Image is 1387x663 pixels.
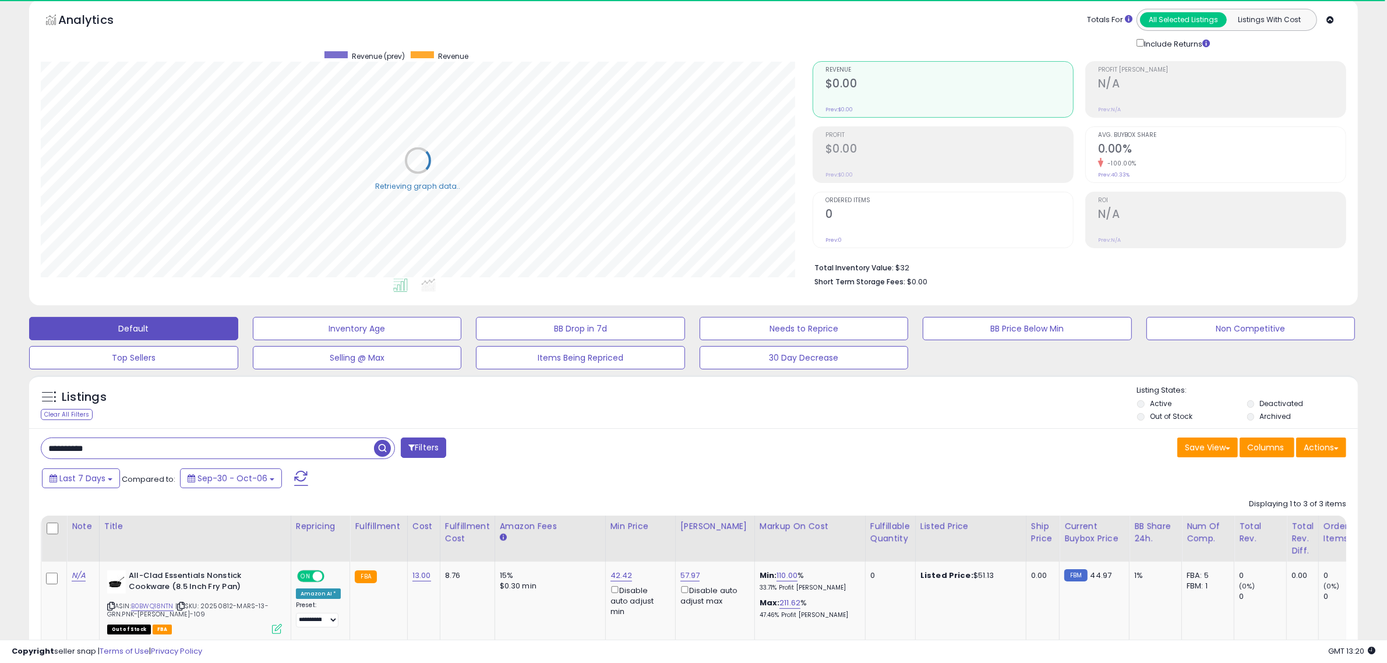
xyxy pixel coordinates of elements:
span: 44.97 [1090,570,1112,581]
small: (0%) [1239,581,1255,591]
p: 47.46% Profit [PERSON_NAME] [760,611,856,619]
small: Prev: N/A [1098,106,1121,113]
small: Prev: 40.33% [1098,171,1130,178]
div: Total Rev. [1239,520,1282,545]
b: Short Term Storage Fees: [814,277,905,287]
h2: $0.00 [825,77,1073,93]
span: | SKU: 20250812-MARS-13-GRN.PNK-[PERSON_NAME]-109 [107,601,269,619]
button: Needs to Reprice [700,317,909,340]
div: % [760,570,856,592]
div: Note [72,520,94,532]
h2: N/A [1098,207,1346,223]
button: Top Sellers [29,346,238,369]
small: Prev: N/A [1098,237,1121,244]
span: All listings that are currently out of stock and unavailable for purchase on Amazon [107,625,151,634]
b: All-Clad Essentials Nonstick Cookware (8.5 Inch Fry Pan) [129,570,270,595]
div: Fulfillable Quantity [870,520,910,545]
div: seller snap | | [12,646,202,657]
span: Last 7 Days [59,472,105,484]
span: ON [298,572,313,581]
a: 13.00 [412,570,431,581]
div: 0 [1239,591,1286,602]
div: 0 [1324,591,1371,602]
button: Last 7 Days [42,468,120,488]
h2: $0.00 [825,142,1073,158]
th: The percentage added to the cost of goods (COGS) that forms the calculator for Min & Max prices. [754,516,865,562]
div: Listed Price [920,520,1021,532]
b: Max: [760,597,780,608]
small: Prev: $0.00 [825,106,853,113]
button: BB Price Below Min [923,317,1132,340]
div: BB Share 24h. [1134,520,1177,545]
span: ROI [1098,198,1346,204]
h5: Analytics [58,12,136,31]
div: [PERSON_NAME] [680,520,750,532]
a: 42.42 [610,570,633,581]
p: 33.71% Profit [PERSON_NAME] [760,584,856,592]
label: Active [1150,398,1171,408]
div: ASIN: [107,570,282,633]
small: Amazon Fees. [500,532,507,543]
div: Cost [412,520,435,532]
div: Current Buybox Price [1064,520,1124,545]
button: Items Being Repriced [476,346,685,369]
small: (0%) [1324,581,1340,591]
span: Avg. Buybox Share [1098,132,1346,139]
span: FBA [153,625,172,634]
label: Archived [1260,411,1291,421]
a: N/A [72,570,86,581]
small: FBA [355,570,376,583]
label: Out of Stock [1150,411,1192,421]
div: 0 [1324,570,1371,581]
button: Non Competitive [1146,317,1356,340]
span: 2025-10-14 13:20 GMT [1328,646,1375,657]
a: Terms of Use [100,646,149,657]
div: Amazon AI * [296,588,341,599]
a: 57.97 [680,570,700,581]
button: Default [29,317,238,340]
li: $32 [814,260,1337,274]
small: FBM [1064,569,1087,581]
button: Listings With Cost [1226,12,1313,27]
button: Sep-30 - Oct-06 [180,468,282,488]
button: BB Drop in 7d [476,317,685,340]
div: Totals For [1087,15,1132,26]
button: Actions [1296,438,1346,457]
div: Include Returns [1128,37,1224,50]
img: 21mrWvl2z-L._SL40_.jpg [107,570,126,594]
span: $0.00 [907,276,927,287]
div: Markup on Cost [760,520,860,532]
span: Profit [825,132,1073,139]
span: OFF [323,572,341,581]
a: Privacy Policy [151,646,202,657]
h2: 0 [825,207,1073,223]
div: Displaying 1 to 3 of 3 items [1249,499,1346,510]
div: 1% [1134,570,1173,581]
button: Selling @ Max [253,346,462,369]
div: Min Price [610,520,670,532]
button: 30 Day Decrease [700,346,909,369]
h2: N/A [1098,77,1346,93]
div: 8.76 [445,570,486,581]
b: Min: [760,570,777,581]
div: % [760,598,856,619]
div: Num of Comp. [1187,520,1229,545]
div: Retrieving graph data.. [375,181,460,191]
div: 0 [870,570,906,581]
div: Disable auto adjust min [610,584,666,617]
span: Revenue [825,67,1073,73]
h5: Listings [62,389,107,405]
b: Listed Price: [920,570,973,581]
button: Save View [1177,438,1238,457]
small: Prev: 0 [825,237,842,244]
strong: Copyright [12,646,54,657]
h2: 0.00% [1098,142,1346,158]
a: 211.62 [779,597,800,609]
div: 0.00 [1291,570,1310,581]
div: $51.13 [920,570,1017,581]
b: Total Inventory Value: [814,263,894,273]
small: Prev: $0.00 [825,171,853,178]
button: Columns [1240,438,1294,457]
span: Sep-30 - Oct-06 [197,472,267,484]
div: Repricing [296,520,345,532]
